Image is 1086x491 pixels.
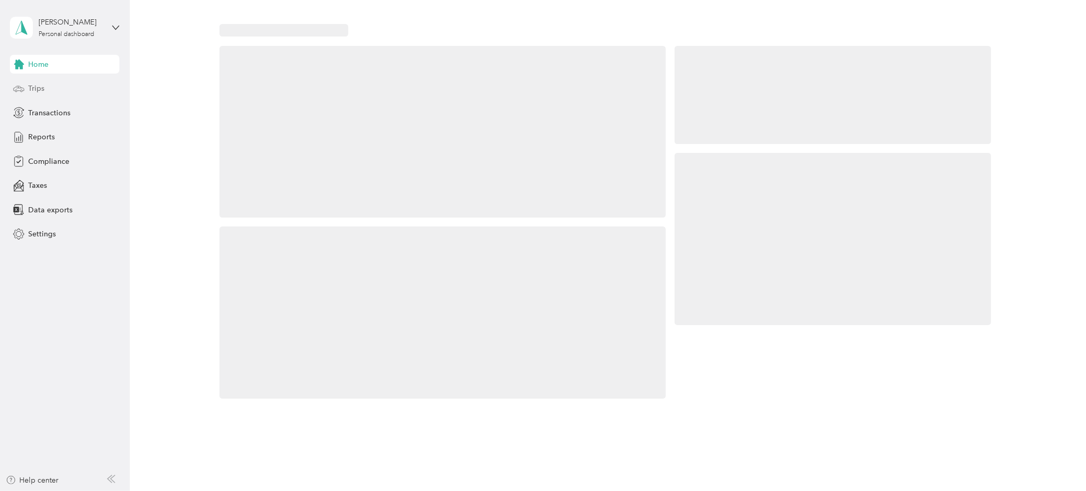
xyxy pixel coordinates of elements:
span: Data exports [28,205,72,215]
span: Taxes [28,180,47,191]
span: Transactions [28,107,70,118]
div: [PERSON_NAME] [39,17,104,28]
span: Trips [28,83,44,94]
button: Help center [6,475,59,486]
span: Compliance [28,156,69,167]
span: Settings [28,229,56,239]
span: Reports [28,131,55,142]
div: Personal dashboard [39,31,94,38]
span: Home [28,59,48,70]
